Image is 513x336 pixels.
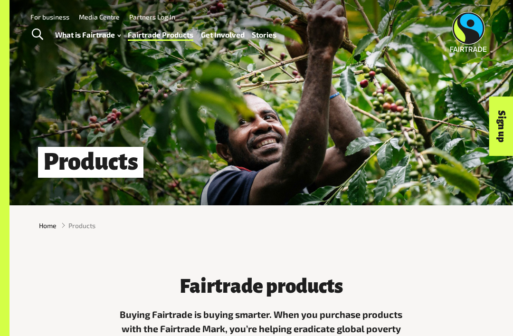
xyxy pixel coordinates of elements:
a: Media Centre [79,13,120,21]
h1: Products [38,147,143,178]
a: Toggle Search [26,23,49,47]
a: For business [30,13,69,21]
a: Stories [252,28,276,41]
a: Home [39,221,57,230]
a: What is Fairtrade [55,28,121,41]
a: Partners Log In [129,13,175,21]
a: Fairtrade Products [128,28,193,41]
a: Get Involved [201,28,245,41]
span: Products [68,221,95,230]
img: Fairtrade Australia New Zealand logo [450,12,486,52]
h3: Fairtrade products [115,276,408,297]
